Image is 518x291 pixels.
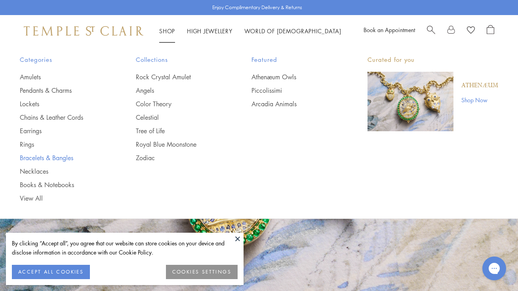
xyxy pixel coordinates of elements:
[368,55,498,65] p: Curated for you
[136,140,220,149] a: Royal Blue Moonstone
[136,55,220,65] span: Collections
[12,239,238,257] div: By clicking “Accept all”, you agree that our website can store cookies on your device and disclos...
[20,100,104,108] a: Lockets
[20,194,104,203] a: View All
[136,73,220,81] a: Rock Crystal Amulet
[187,27,232,35] a: High JewelleryHigh Jewellery
[136,100,220,108] a: Color Theory
[244,27,341,35] a: World of [DEMOGRAPHIC_DATA]World of [DEMOGRAPHIC_DATA]
[136,86,220,95] a: Angels
[20,73,104,81] a: Amulets
[251,100,336,108] a: Arcadia Animals
[12,265,90,279] button: ACCEPT ALL COOKIES
[461,96,498,104] a: Shop Now
[20,126,104,135] a: Earrings
[364,26,415,34] a: Book an Appointment
[478,254,510,283] iframe: Gorgias live chat messenger
[251,86,336,95] a: Piccolissimi
[251,55,336,65] span: Featured
[20,113,104,122] a: Chains & Leather Cords
[212,4,302,11] p: Enjoy Complimentary Delivery & Returns
[20,180,104,189] a: Books & Notebooks
[20,153,104,162] a: Bracelets & Bangles
[467,25,475,37] a: View Wishlist
[159,27,175,35] a: ShopShop
[461,81,498,90] a: Athenæum
[20,55,104,65] span: Categories
[166,265,238,279] button: COOKIES SETTINGS
[427,25,435,37] a: Search
[487,25,494,37] a: Open Shopping Bag
[20,167,104,176] a: Necklaces
[136,126,220,135] a: Tree of Life
[251,73,336,81] a: Athenæum Owls
[136,113,220,122] a: Celestial
[159,26,341,36] nav: Main navigation
[20,86,104,95] a: Pendants & Charms
[136,153,220,162] a: Zodiac
[20,140,104,149] a: Rings
[24,26,143,36] img: Temple St. Clair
